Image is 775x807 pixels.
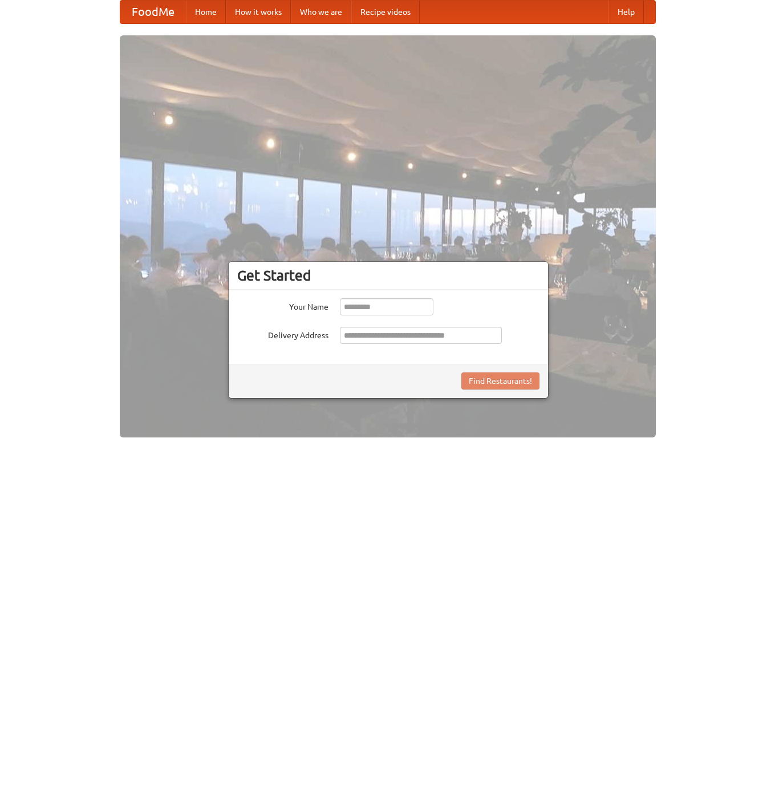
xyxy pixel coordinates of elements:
[120,1,186,23] a: FoodMe
[186,1,226,23] a: Home
[461,372,539,390] button: Find Restaurants!
[608,1,644,23] a: Help
[351,1,420,23] a: Recipe videos
[237,267,539,284] h3: Get Started
[237,327,328,341] label: Delivery Address
[291,1,351,23] a: Who we are
[226,1,291,23] a: How it works
[237,298,328,313] label: Your Name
